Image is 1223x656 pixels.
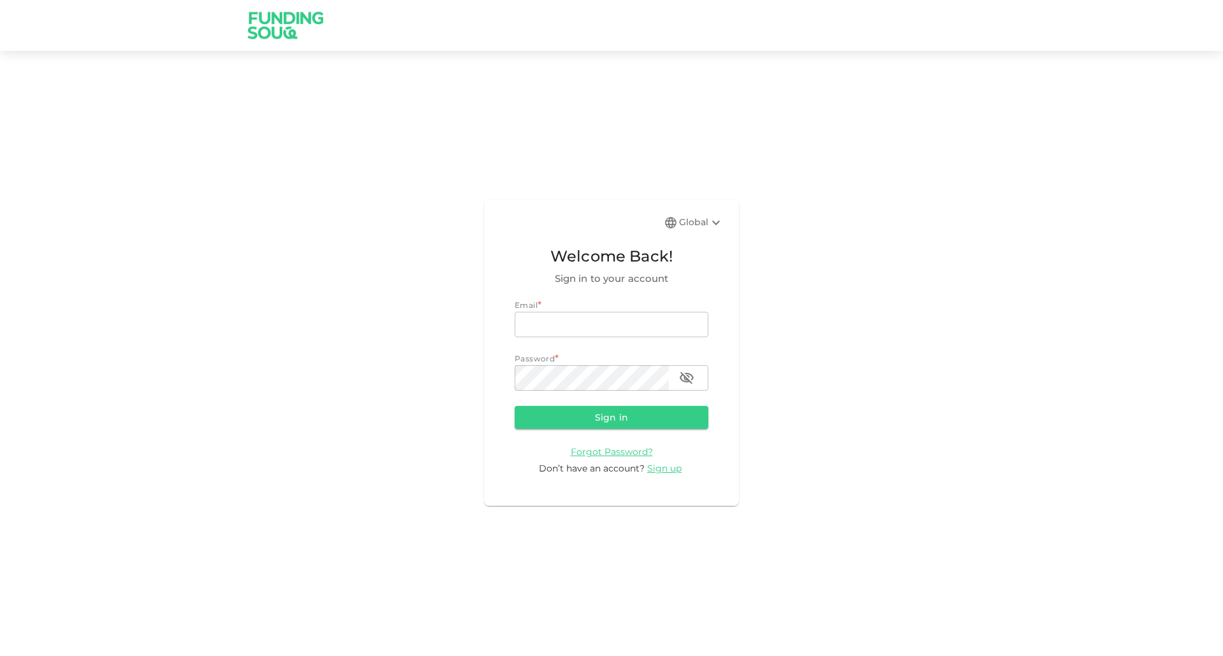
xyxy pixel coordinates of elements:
[515,312,708,337] input: email
[515,271,708,286] span: Sign in to your account
[679,215,724,230] div: Global
[515,365,669,391] input: password
[539,463,645,474] span: Don’t have an account?
[571,445,653,457] a: Forgot Password?
[515,354,555,363] span: Password
[647,463,682,474] span: Sign up
[515,244,708,269] span: Welcome Back!
[515,406,708,429] button: Sign in
[515,300,538,310] span: Email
